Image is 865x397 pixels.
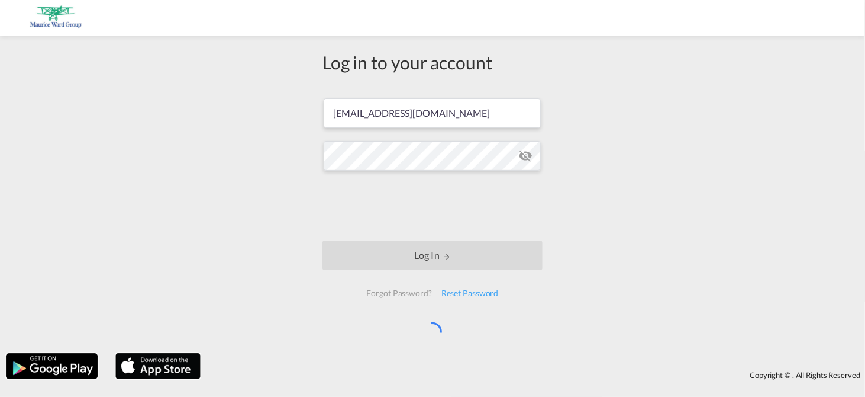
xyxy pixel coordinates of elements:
[322,50,543,75] div: Log in to your account
[518,149,532,163] md-icon: icon-eye-off
[322,241,543,270] button: LOGIN
[437,283,503,304] div: Reset Password
[206,365,865,385] div: Copyright © . All Rights Reserved
[324,98,541,128] input: Enter email/phone number
[18,5,98,31] img: b7b27bb0429211efb97b819954bbb47e.png
[114,352,202,380] img: apple.png
[343,183,522,229] iframe: reCAPTCHA
[362,283,436,304] div: Forgot Password?
[5,352,99,380] img: google.png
